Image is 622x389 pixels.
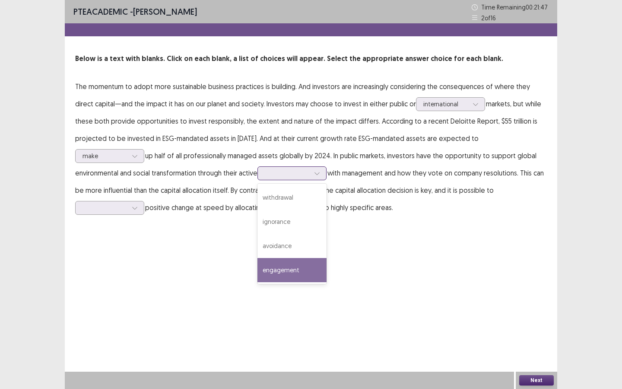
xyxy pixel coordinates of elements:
button: Next [519,375,554,386]
p: Time Remaining 00 : 21 : 47 [481,3,549,12]
span: PTE academic [73,6,128,17]
div: ignorance [257,210,327,234]
p: Below is a text with blanks. Click on each blank, a list of choices will appear. Select the appro... [75,54,547,64]
div: engagement [257,258,327,282]
div: make [83,150,127,163]
p: - [PERSON_NAME] [73,5,197,18]
div: international [423,98,468,111]
div: withdrawal [257,185,327,210]
p: The momentum to adopt more sustainable business practices is building. And investors are increasi... [75,78,547,216]
div: avoidance [257,234,327,258]
p: 2 of 16 [481,13,496,22]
